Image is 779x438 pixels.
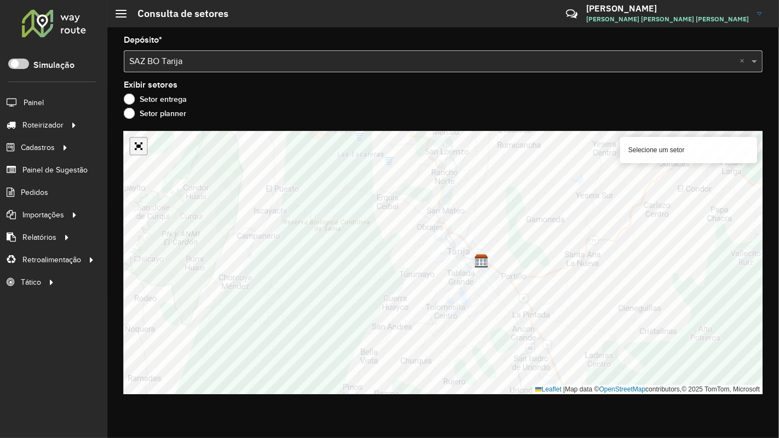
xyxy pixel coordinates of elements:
a: Leaflet [535,385,562,393]
label: Setor planner [124,108,186,119]
a: OpenStreetMap [599,385,646,393]
span: | [563,385,565,393]
a: Abrir mapa em tela cheia [130,138,147,154]
h3: [PERSON_NAME] [586,3,749,14]
label: Setor entrega [124,94,187,105]
span: Tático [21,276,41,288]
div: Map data © contributors,© 2025 TomTom, Microsoft [532,385,763,394]
span: Pedidos [21,187,48,198]
label: Depósito [124,33,162,47]
div: Selecione um setor [620,137,757,163]
span: [PERSON_NAME] [PERSON_NAME] [PERSON_NAME] [586,14,749,24]
span: Retroalimentação [22,254,81,266]
span: Painel [24,97,44,108]
span: Clear all [740,55,749,68]
span: Relatórios [22,232,56,243]
label: Exibir setores [124,78,177,91]
span: Painel de Sugestão [22,164,88,176]
h2: Consulta de setores [127,8,228,20]
a: Contato Rápido [560,2,583,26]
label: Simulação [33,59,75,72]
span: Importações [22,209,64,221]
span: Roteirizador [22,119,64,131]
span: Cadastros [21,142,55,153]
